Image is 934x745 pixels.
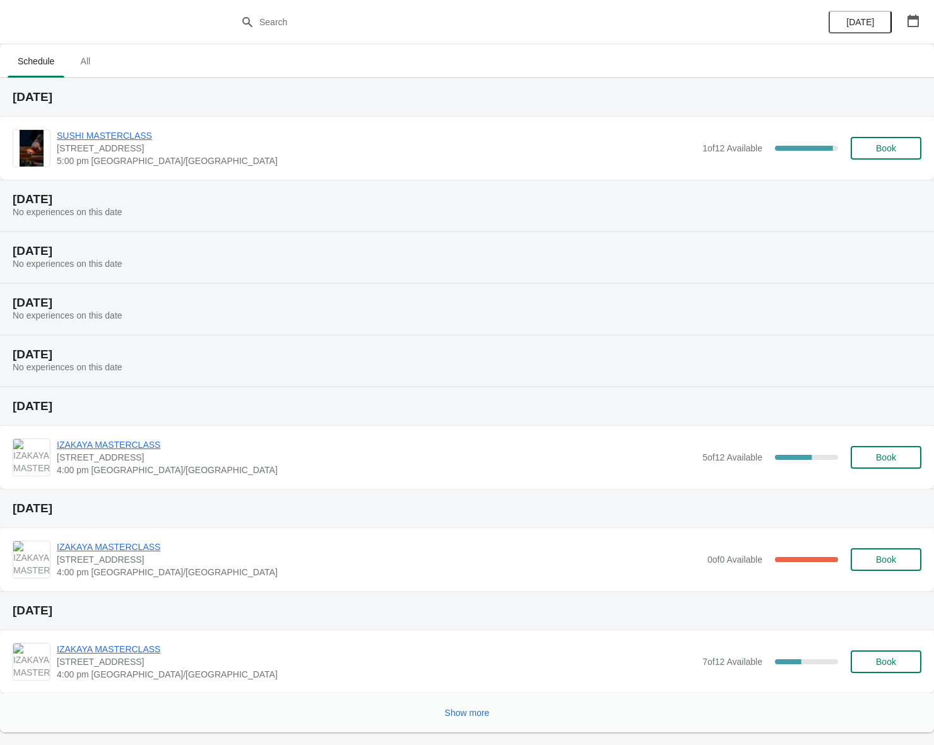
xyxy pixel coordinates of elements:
[851,137,921,160] button: Book
[13,91,921,103] h2: [DATE]
[57,142,696,155] span: [STREET_ADDRESS]
[13,541,50,578] img: IZAKAYA MASTERCLASS | Ferdinandstraße 13, 1020 Wien, Österreich | 4:00 pm Europe/Vienna
[829,11,892,33] button: [DATE]
[13,207,122,217] span: No experiences on this date
[13,193,921,206] h2: [DATE]
[57,464,696,476] span: 4:00 pm [GEOGRAPHIC_DATA]/[GEOGRAPHIC_DATA]
[13,362,122,372] span: No experiences on this date
[846,17,874,27] span: [DATE]
[851,650,921,673] button: Book
[702,657,762,667] span: 7 of 12 Available
[57,451,696,464] span: [STREET_ADDRESS]
[69,50,101,73] span: All
[13,400,921,413] h2: [DATE]
[13,310,122,320] span: No experiences on this date
[13,502,921,515] h2: [DATE]
[876,554,896,565] span: Book
[57,155,696,167] span: 5:00 pm [GEOGRAPHIC_DATA]/[GEOGRAPHIC_DATA]
[57,438,696,451] span: IZAKAYA MASTERCLASS
[57,566,701,578] span: 4:00 pm [GEOGRAPHIC_DATA]/[GEOGRAPHIC_DATA]
[707,554,762,565] span: 0 of 0 Available
[57,643,696,655] span: IZAKAYA MASTERCLASS
[13,439,50,476] img: IZAKAYA MASTERCLASS | Ferdinandstraße 13, 1020 Wien, Österreich | 4:00 pm Europe/Vienna
[13,348,921,361] h2: [DATE]
[876,657,896,667] span: Book
[851,548,921,571] button: Book
[876,452,896,462] span: Book
[13,604,921,617] h2: [DATE]
[13,259,122,269] span: No experiences on this date
[57,541,701,553] span: IZAKAYA MASTERCLASS
[702,452,762,462] span: 5 of 12 Available
[13,643,50,680] img: IZAKAYA MASTERCLASS | Ferdinandstraße 13, 1020 Wien, Österreich | 4:00 pm Europe/Vienna
[13,296,921,309] h2: [DATE]
[20,130,44,167] img: SUSHI MASTERCLASS | Ferdinandstraße 13, 1020 Wien, Österreich | 5:00 pm Europe/Vienna
[57,668,696,681] span: 4:00 pm [GEOGRAPHIC_DATA]/[GEOGRAPHIC_DATA]
[57,129,696,142] span: SUSHI MASTERCLASS
[259,11,700,33] input: Search
[57,655,696,668] span: [STREET_ADDRESS]
[13,245,921,257] h2: [DATE]
[440,701,495,724] button: Show more
[57,553,701,566] span: [STREET_ADDRESS]
[8,50,64,73] span: Schedule
[702,143,762,153] span: 1 of 12 Available
[876,143,896,153] span: Book
[445,708,490,718] span: Show more
[851,446,921,469] button: Book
